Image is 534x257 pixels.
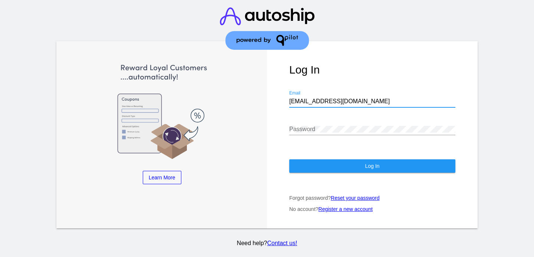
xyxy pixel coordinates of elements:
[289,64,455,76] h1: Log In
[289,206,455,212] p: No account?
[289,159,455,173] button: Log In
[365,163,379,169] span: Log In
[289,195,455,201] p: Forgot password?
[267,240,297,246] a: Contact us!
[149,175,175,180] span: Learn More
[319,206,373,212] a: Register a new account
[289,98,455,105] input: Email
[55,240,479,247] p: Need help?
[143,171,181,184] a: Learn More
[331,195,380,201] a: Reset your password
[79,64,245,160] img: Apply Coupons Automatically to Scheduled Orders with QPilot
